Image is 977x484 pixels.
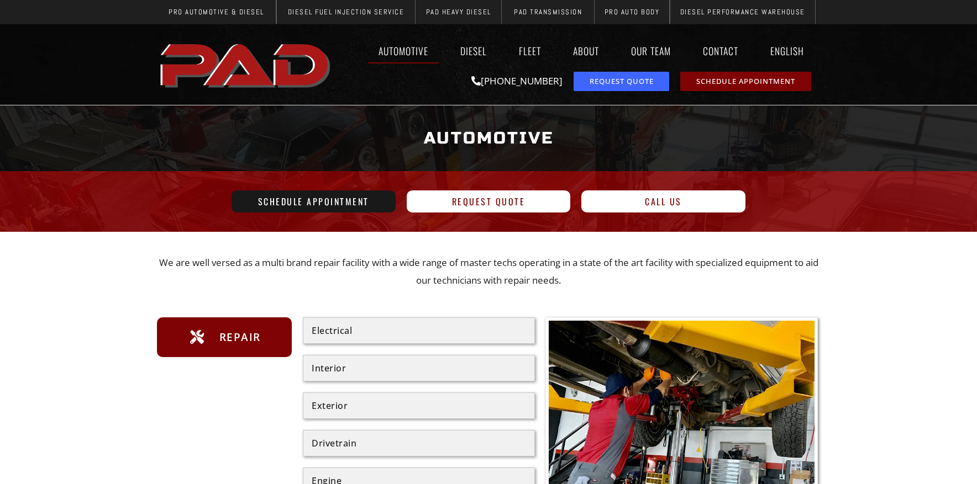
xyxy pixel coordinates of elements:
[450,38,497,63] a: Diesel
[426,8,491,15] span: PAD Heavy Diesel
[514,8,582,15] span: PAD Transmission
[574,72,669,91] a: request a service or repair quote
[645,197,682,206] span: Call Us
[508,38,551,63] a: Fleet
[581,190,745,212] a: Call Us
[312,401,526,410] div: Exterior
[680,72,811,91] a: schedule repair or service appointment
[452,197,526,206] span: Request Quote
[471,75,563,87] a: [PHONE_NUMBER]
[157,35,336,94] img: The image shows the word "PAD" in bold, red, uppercase letters with a slight shadow effect.
[336,38,820,63] nav: Menu
[162,118,815,159] h1: Automotive
[232,190,396,212] a: Schedule Appointment
[407,190,571,212] a: Request Quote
[169,8,264,15] span: Pro Automotive & Diesel
[157,254,820,290] p: We are well versed as a multi brand repair facility with a wide range of master techs operating i...
[621,38,681,63] a: Our Team
[605,8,660,15] span: Pro Auto Body
[312,326,526,335] div: Electrical
[368,38,439,63] a: Automotive
[696,78,795,85] span: Schedule Appointment
[157,35,336,94] a: pro automotive and diesel home page
[258,197,369,206] span: Schedule Appointment
[288,8,405,15] span: Diesel Fuel Injection Service
[312,364,526,373] div: Interior
[590,78,654,85] span: Request Quote
[760,38,820,63] a: English
[563,38,610,63] a: About
[692,38,749,63] a: Contact
[217,328,261,346] span: Repair
[680,8,805,15] span: Diesel Performance Warehouse
[312,439,526,448] div: Drivetrain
